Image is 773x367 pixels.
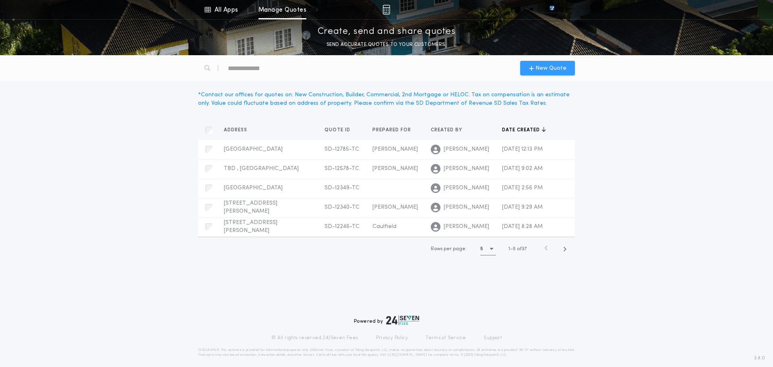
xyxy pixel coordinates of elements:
[324,126,356,134] button: Quote ID
[426,335,466,341] a: Terms of Service
[354,315,419,325] div: Powered by
[502,166,543,172] span: [DATE] 9:02 AM
[502,185,543,191] span: [DATE] 2:56 PM
[271,335,358,341] p: © All rights reserved. 24|Seven Fees
[382,5,390,15] img: img
[372,146,418,152] span: [PERSON_NAME]
[224,126,253,134] button: Address
[372,204,418,210] span: [PERSON_NAME]
[431,127,464,133] span: Created by
[520,61,575,75] button: New Quote
[508,247,510,251] span: 1
[224,185,283,191] span: [GEOGRAPHIC_DATA]
[324,185,360,191] span: SD-12349-TC
[444,184,489,192] span: [PERSON_NAME]
[372,127,413,133] span: Prepared for
[444,203,489,211] span: [PERSON_NAME]
[444,223,489,231] span: [PERSON_NAME]
[480,243,496,255] button: 5
[224,146,283,152] span: [GEOGRAPHIC_DATA]
[502,224,543,230] span: [DATE] 8:28 AM
[324,166,359,172] span: SD-12578-TC
[484,335,502,341] a: Support
[224,220,277,234] span: [STREET_ADDRESS][PERSON_NAME]
[324,146,359,152] span: SD-12785-TC
[754,355,765,362] span: 3.8.0
[502,126,546,134] button: Date created
[502,204,543,210] span: [DATE] 9:29 AM
[386,315,419,325] img: logo
[513,247,516,251] span: 5
[376,335,408,341] a: Privacy Policy
[372,224,397,230] span: Caulfield
[431,247,467,251] span: Rows per page:
[444,145,489,153] span: [PERSON_NAME]
[324,224,360,230] span: SD-12246-TC
[224,166,299,172] span: TBD , [GEOGRAPHIC_DATA]
[502,127,542,133] span: Date created
[372,166,418,172] span: [PERSON_NAME]
[502,146,543,152] span: [DATE] 12:13 PM
[431,126,468,134] button: Created by
[198,91,575,108] div: * Contact our offices for quotes on: New Construction, Builder, Commercial, 2nd Mortgage or HELOC...
[224,200,277,214] span: [STREET_ADDRESS][PERSON_NAME]
[444,165,489,173] span: [PERSON_NAME]
[327,41,446,49] p: SEND ACCURATE QUOTES TO YOUR CUSTOMERS.
[535,64,566,73] span: New Quote
[318,25,456,38] p: Create, send and share quotes
[535,6,569,14] img: vs-icon
[387,353,427,357] a: [URL][DOMAIN_NAME]
[324,204,360,210] span: SD-12340-TC
[224,127,249,133] span: Address
[517,245,527,253] span: of 37
[480,245,483,253] h1: 5
[198,348,575,357] p: DISCLAIMER: This estimate is provided for informational purposes only. 24|Seven Fees, a product o...
[324,127,352,133] span: Quote ID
